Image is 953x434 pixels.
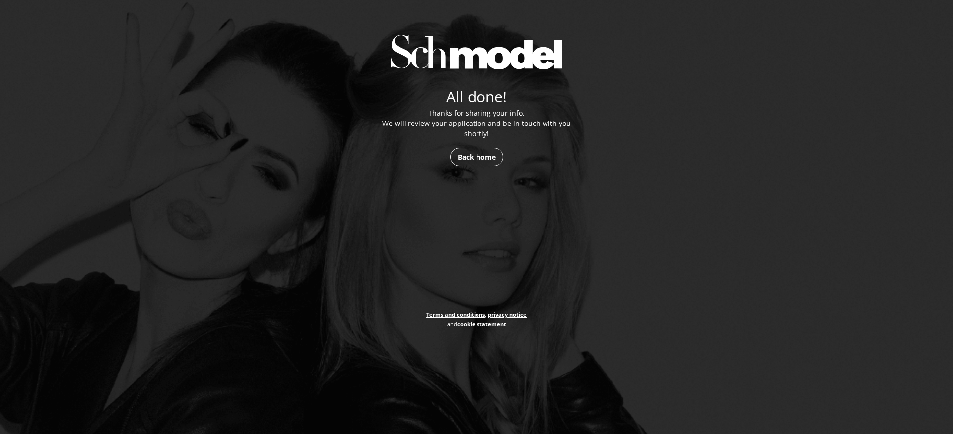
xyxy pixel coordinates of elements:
[426,311,485,318] a: Terms and conditions
[391,35,562,69] img: img
[450,148,503,166] a: Back home
[382,310,571,359] p: , and
[457,320,506,328] a: cookie statement
[382,108,571,139] p: Thanks for sharing your info. We will review your application and be in touch with you shortly!
[488,311,527,318] a: privacy notice
[382,85,571,108] p: All done!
